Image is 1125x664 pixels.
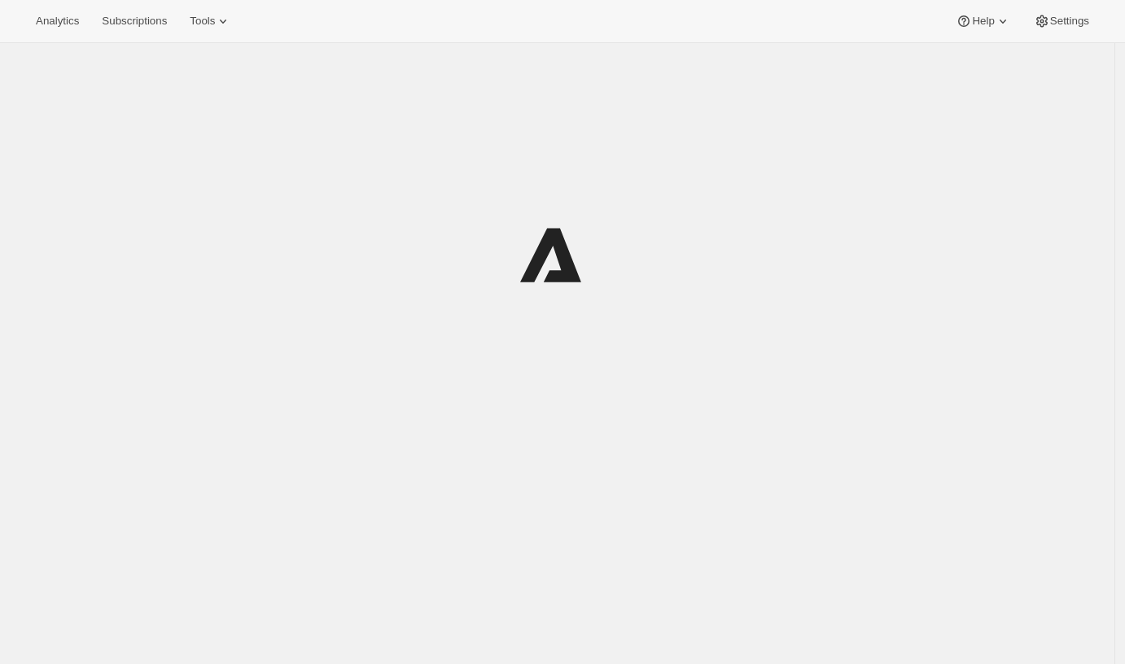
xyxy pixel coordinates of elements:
button: Tools [180,10,241,33]
span: Subscriptions [102,15,167,28]
button: Subscriptions [92,10,177,33]
span: Help [972,15,994,28]
span: Analytics [36,15,79,28]
button: Analytics [26,10,89,33]
button: Settings [1024,10,1099,33]
span: Tools [190,15,215,28]
button: Help [946,10,1020,33]
span: Settings [1050,15,1089,28]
